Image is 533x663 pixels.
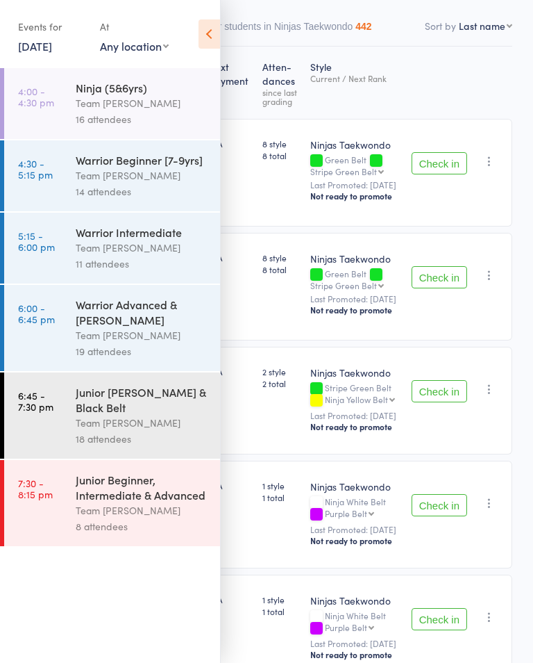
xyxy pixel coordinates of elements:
small: Last Promoted: [DATE] [310,180,400,190]
div: Ninjas Taekwondo [310,366,400,379]
button: Check in [412,266,467,288]
a: 4:00 -4:30 pmNinja (5&6yrs)Team [PERSON_NAME]16 attendees [4,68,220,139]
time: 6:45 - 7:30 pm [18,390,53,412]
div: Stripe Green Belt [310,383,400,407]
div: Team [PERSON_NAME] [76,240,208,256]
div: Style [305,53,406,113]
div: 11 attendees [76,256,208,272]
div: N/A [208,594,251,605]
div: At [100,15,169,38]
span: 1 style [262,594,299,605]
div: Warrior Intermediate [76,224,208,240]
div: 18 attendees [76,431,208,447]
span: 8 total [262,149,299,161]
div: Team [PERSON_NAME] [76,167,208,183]
div: Team [PERSON_NAME] [76,95,208,111]
a: 7:30 -8:15 pmJunior Beginner, Intermediate & AdvancedTeam [PERSON_NAME]8 attendees [4,460,220,546]
div: Green Belt [310,155,400,176]
div: Not ready to promote [310,304,400,316]
time: 5:15 - 6:00 pm [18,230,55,252]
small: Last Promoted: [DATE] [310,639,400,648]
div: Team [PERSON_NAME] [76,327,208,343]
div: Purple Belt [325,509,367,518]
div: Ninjas Taekwondo [310,594,400,607]
div: Ninjas Taekwondo [310,138,400,152]
button: Check in [412,380,467,402]
time: 4:30 - 5:15 pm [18,158,53,180]
div: Any location [100,38,169,54]
div: Junior [PERSON_NAME] & Black Belt [76,384,208,415]
label: Sort by [425,19,456,33]
div: N/A [208,480,251,491]
span: 8 style [262,252,299,263]
div: Stripe Green Belt [310,167,377,176]
span: 1 total [262,491,299,503]
time: 6:00 - 6:45 pm [18,302,55,325]
div: Not ready to promote [310,190,400,202]
span: 1 style [262,480,299,491]
span: 1 total [262,605,299,617]
div: 8 attendees [76,518,208,534]
div: 19 attendees [76,343,208,359]
div: Junior Beginner, Intermediate & Advanced [76,472,208,502]
button: Check in [412,608,467,630]
div: Ninjas Taekwondo [310,252,400,265]
div: Team [PERSON_NAME] [76,415,208,431]
small: Last Promoted: [DATE] [310,294,400,304]
time: 7:30 - 8:15 pm [18,477,53,500]
div: 16 attendees [76,111,208,127]
div: Not ready to promote [310,421,400,432]
div: Team [PERSON_NAME] [76,502,208,518]
div: Not ready to promote [310,649,400,660]
small: Last Promoted: [DATE] [310,525,400,534]
small: Last Promoted: [DATE] [310,411,400,420]
a: 5:15 -6:00 pmWarrior IntermediateTeam [PERSON_NAME]11 attendees [4,213,220,284]
div: 442 [355,21,371,32]
div: Ninja Yellow Belt [325,395,388,404]
a: [DATE] [18,38,52,54]
div: Ninja White Belt [310,497,400,521]
div: 14 attendees [76,183,208,199]
button: Check in [412,152,467,174]
div: Current / Next Rank [310,74,400,83]
button: Other students in Ninjas Taekwondo442 [197,14,371,46]
a: 4:30 -5:15 pmWarrior Beginner [7-9yrs]Team [PERSON_NAME]14 attendees [4,140,220,211]
div: Not ready to promote [310,535,400,546]
div: N/A [208,138,251,149]
div: Purple Belt [325,623,367,632]
time: 4:00 - 4:30 pm [18,85,54,108]
div: Next Payment [203,53,257,113]
div: Warrior Beginner [7-9yrs] [76,152,208,167]
span: 8 style [262,138,299,149]
div: Stripe Green Belt [310,281,377,290]
span: 8 total [262,263,299,275]
div: Ninja White Belt [310,611,400,635]
div: Last name [459,19,505,33]
div: Events for [18,15,86,38]
span: 2 total [262,377,299,389]
button: Check in [412,494,467,516]
div: since last grading [262,88,299,106]
a: 6:45 -7:30 pmJunior [PERSON_NAME] & Black BeltTeam [PERSON_NAME]18 attendees [4,373,220,459]
div: Atten­dances [257,53,305,113]
div: Green Belt [310,269,400,290]
div: N/A [208,366,251,377]
div: Ninja (5&6yrs) [76,80,208,95]
span: 2 style [262,366,299,377]
a: 6:00 -6:45 pmWarrior Advanced & [PERSON_NAME]Team [PERSON_NAME]19 attendees [4,285,220,371]
div: Warrior Advanced & [PERSON_NAME] [76,297,208,327]
div: Ninjas Taekwondo [310,480,400,493]
div: N/A [208,252,251,263]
